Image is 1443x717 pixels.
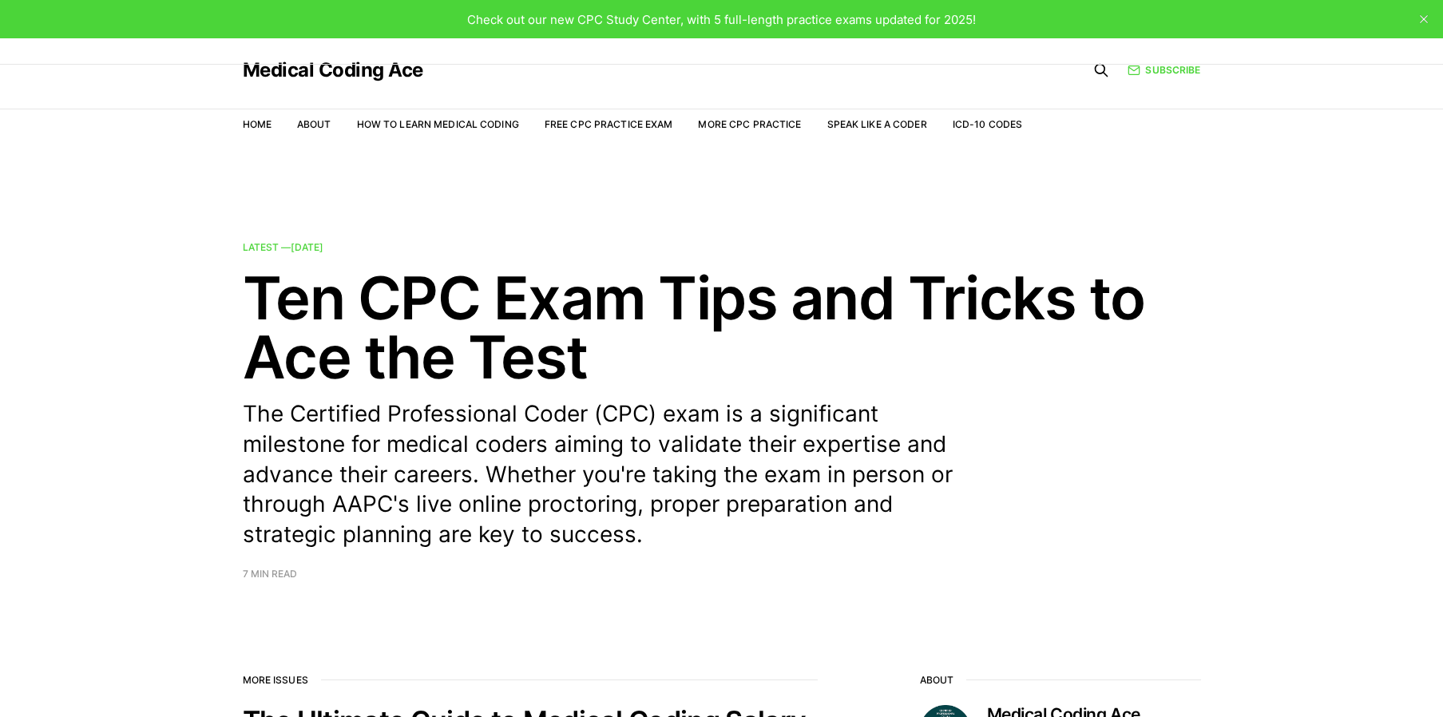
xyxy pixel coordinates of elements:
[243,243,1201,579] a: Latest —[DATE] Ten CPC Exam Tips and Tricks to Ace the Test The Certified Professional Coder (CPC...
[698,118,801,130] a: More CPC Practice
[920,675,1201,686] h2: About
[357,118,519,130] a: How to Learn Medical Coding
[1411,6,1437,32] button: close
[545,118,673,130] a: Free CPC Practice Exam
[243,118,272,130] a: Home
[467,12,976,27] span: Check out our new CPC Study Center, with 5 full-length practice exams updated for 2025!
[953,118,1022,130] a: ICD-10 Codes
[1182,639,1443,717] iframe: portal-trigger
[243,569,297,579] span: 7 min read
[297,118,331,130] a: About
[243,241,323,253] span: Latest —
[827,118,927,130] a: Speak Like a Coder
[243,399,977,550] p: The Certified Professional Coder (CPC) exam is a significant milestone for medical coders aiming ...
[1128,62,1200,77] a: Subscribe
[291,241,323,253] time: [DATE]
[243,268,1201,386] h2: Ten CPC Exam Tips and Tricks to Ace the Test
[243,61,423,80] a: Medical Coding Ace
[243,675,818,686] h2: More issues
